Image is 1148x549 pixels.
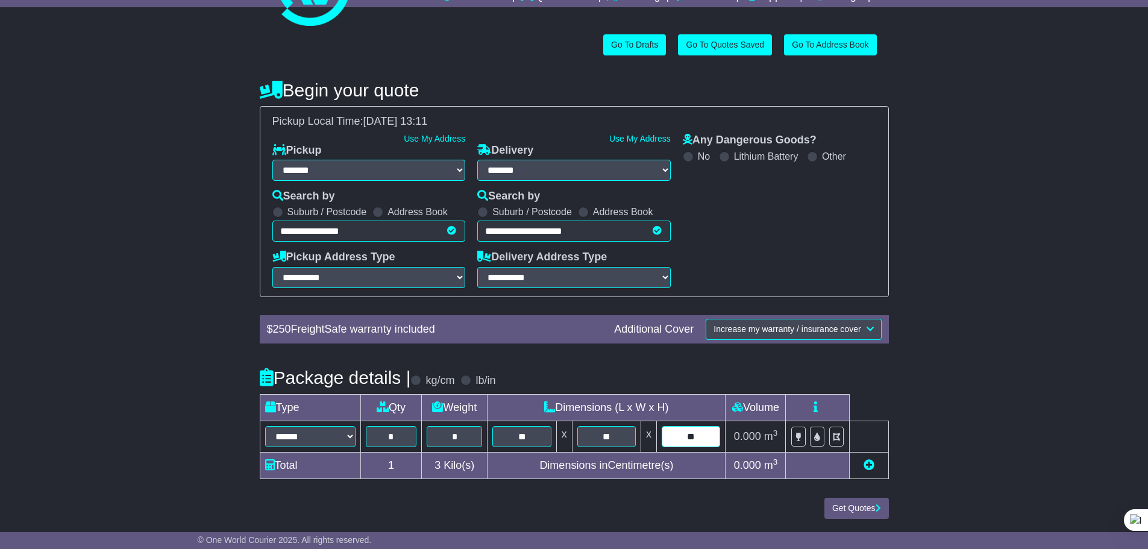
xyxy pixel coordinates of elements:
a: Add new item [864,459,874,471]
label: lb/in [475,374,495,387]
label: Address Book [387,206,448,218]
td: x [556,421,572,452]
sup: 3 [773,428,778,438]
a: Go To Drafts [603,34,666,55]
span: © One World Courier 2025. All rights reserved. [198,535,372,545]
sup: 3 [773,457,778,466]
label: Suburb / Postcode [287,206,367,218]
span: m [764,459,778,471]
span: 0.000 [734,430,761,442]
td: 1 [360,452,422,478]
h4: Begin your quote [260,80,889,100]
div: Pickup Local Time: [266,115,882,128]
span: 3 [434,459,441,471]
span: 250 [273,323,291,335]
td: Weight [422,394,488,421]
label: Address Book [593,206,653,218]
label: kg/cm [425,374,454,387]
td: Dimensions in Centimetre(s) [488,452,726,478]
label: Delivery [477,144,533,157]
label: Suburb / Postcode [492,206,572,218]
a: Go To Address Book [784,34,876,55]
td: Total [260,452,360,478]
div: Additional Cover [608,323,700,336]
td: x [641,421,657,452]
label: Delivery Address Type [477,251,607,264]
label: Other [822,151,846,162]
span: Increase my warranty / insurance cover [714,324,861,334]
label: Pickup Address Type [272,251,395,264]
div: $ FreightSafe warranty included [261,323,609,336]
button: Increase my warranty / insurance cover [706,319,881,340]
span: 0.000 [734,459,761,471]
td: Volume [726,394,786,421]
a: Use My Address [609,134,671,143]
span: [DATE] 13:11 [363,115,428,127]
label: Lithium Battery [734,151,798,162]
td: Dimensions (L x W x H) [488,394,726,421]
label: Pickup [272,144,322,157]
td: Qty [360,394,422,421]
button: Get Quotes [824,498,889,519]
h4: Package details | [260,368,411,387]
label: Search by [477,190,540,203]
td: Type [260,394,360,421]
a: Use My Address [404,134,465,143]
label: No [698,151,710,162]
a: Go To Quotes Saved [678,34,772,55]
span: m [764,430,778,442]
td: Kilo(s) [422,452,488,478]
label: Search by [272,190,335,203]
label: Any Dangerous Goods? [683,134,817,147]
